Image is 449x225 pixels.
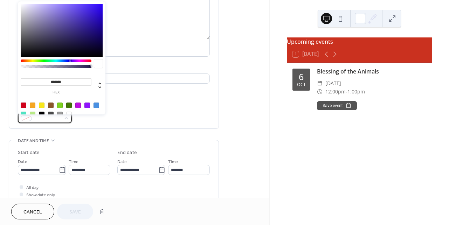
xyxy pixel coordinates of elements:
span: Cancel [23,209,42,216]
div: #9013FE [84,103,90,108]
div: #000000 [39,112,44,117]
span: [DATE] [325,79,341,87]
div: Blessing of the Animals [317,67,426,76]
div: #4A4A4A [48,112,54,117]
div: End date [117,149,137,156]
span: Show date only [26,191,55,199]
div: #4A90E2 [94,103,99,108]
span: Date [18,158,27,166]
span: Date [117,158,127,166]
span: Date and time [18,137,49,145]
span: 12:00pm [325,87,346,96]
div: #7ED321 [57,103,63,108]
div: Location [18,65,208,72]
div: #9B9B9B [57,112,63,117]
div: #B8E986 [30,112,35,117]
span: All day [26,184,39,191]
div: #F5A623 [30,103,35,108]
div: #FFFFFF [66,112,72,117]
div: #BD10E0 [75,103,81,108]
div: Upcoming events [287,37,432,46]
div: #50E3C2 [21,112,26,117]
span: Time [168,158,178,166]
div: #417505 [66,103,72,108]
div: ​ [317,79,323,87]
div: #8B572A [48,103,54,108]
span: - [346,87,347,96]
label: hex [21,91,91,94]
div: #D0021B [21,103,26,108]
div: 6 [299,72,304,81]
button: Cancel [11,204,54,219]
div: Start date [18,149,40,156]
div: #F8E71C [39,103,44,108]
button: Save event [317,101,357,110]
div: ​ [317,87,323,96]
span: Time [69,158,78,166]
span: 1:00pm [347,87,365,96]
div: Oct [297,83,306,87]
